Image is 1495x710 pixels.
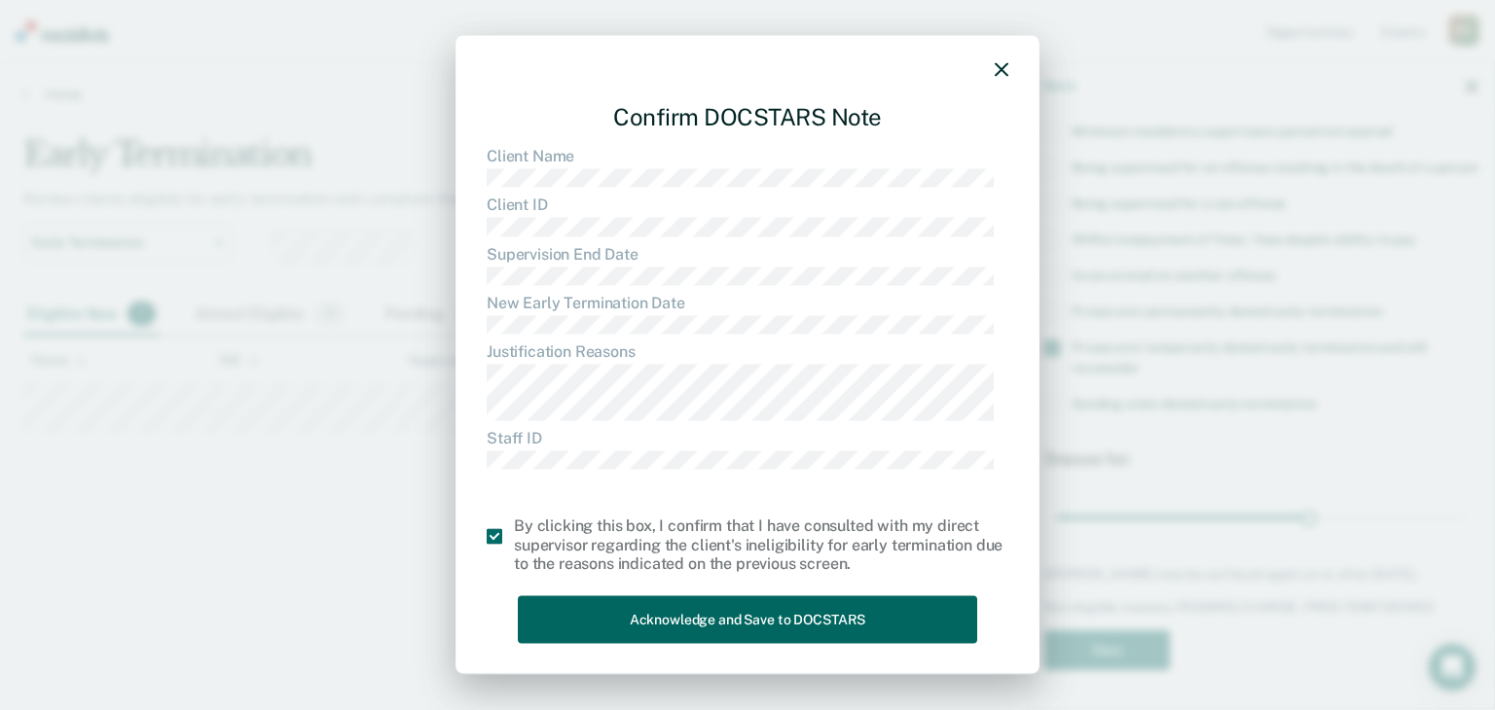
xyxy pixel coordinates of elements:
[487,146,1008,164] dt: Client Name
[487,195,1008,214] dt: Client ID
[518,596,977,644] button: Acknowledge and Save to DOCSTARS
[487,293,1008,311] dt: New Early Termination Date
[487,244,1008,263] dt: Supervision End Date
[487,342,1008,361] dt: Justification Reasons
[487,429,1008,447] dt: Staff ID
[487,88,1008,147] div: Confirm DOCSTARS Note
[514,516,1008,573] div: By clicking this box, I confirm that I have consulted with my direct supervisor regarding the cli...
